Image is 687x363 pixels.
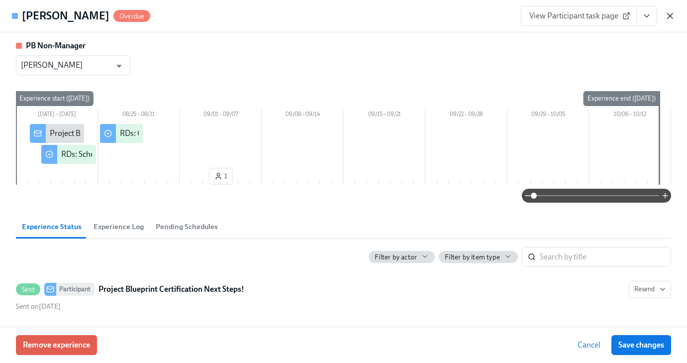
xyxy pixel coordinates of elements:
div: 09/08 – 09/14 [262,109,344,122]
div: 09/01 – 09/07 [180,109,262,122]
span: View Participant task page [529,11,628,21]
span: Pending Schedules [156,221,218,233]
button: 1 [209,168,233,185]
div: [DATE] – [DATE] [16,109,98,122]
span: Experience Log [94,221,144,233]
h4: [PERSON_NAME] [22,8,109,23]
div: 09/15 – 09/21 [343,109,425,122]
button: Filter by item type [439,251,518,263]
div: 09/29 – 10/05 [507,109,589,122]
span: 1 [214,171,227,181]
button: View task page [636,6,657,26]
a: View Participant task page [521,6,637,26]
span: Experience Status [22,221,82,233]
span: Resend [634,284,666,294]
button: Filter by actor [369,251,435,263]
span: Overdue [113,12,150,20]
div: 09/22 – 09/28 [425,109,507,122]
div: RDs: Schedule your Project Blueprint Live Certification [61,149,244,160]
strong: Project Blueprint Certification Next Steps! [98,283,244,295]
div: 10/06 – 10/12 [589,109,671,122]
div: Project Blueprint Certification Next Steps! [50,128,191,139]
div: Participant [56,283,95,296]
div: RDs: Complete Your Pre-Work Account Tiering [120,128,278,139]
button: Open [111,58,127,74]
div: Experience end ([DATE]) [584,91,660,106]
div: 08/25 – 08/31 [98,109,180,122]
span: Cancel [578,340,600,350]
button: Remove experience [16,335,97,355]
span: Wednesday, August 20th 2025, 12:11 pm [16,302,61,311]
span: Sent [16,286,40,293]
span: Filter by item type [445,252,500,262]
button: SentParticipantProject Blueprint Certification Next Steps!Sent on[DATE] [629,281,671,298]
input: Search by title [540,247,671,267]
div: Experience start ([DATE]) [15,91,94,106]
button: Cancel [571,335,607,355]
span: Save changes [618,340,664,350]
span: Filter by actor [375,252,417,262]
button: Save changes [611,335,671,355]
strong: PB Non-Manager [26,41,86,50]
span: Remove experience [23,340,90,350]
